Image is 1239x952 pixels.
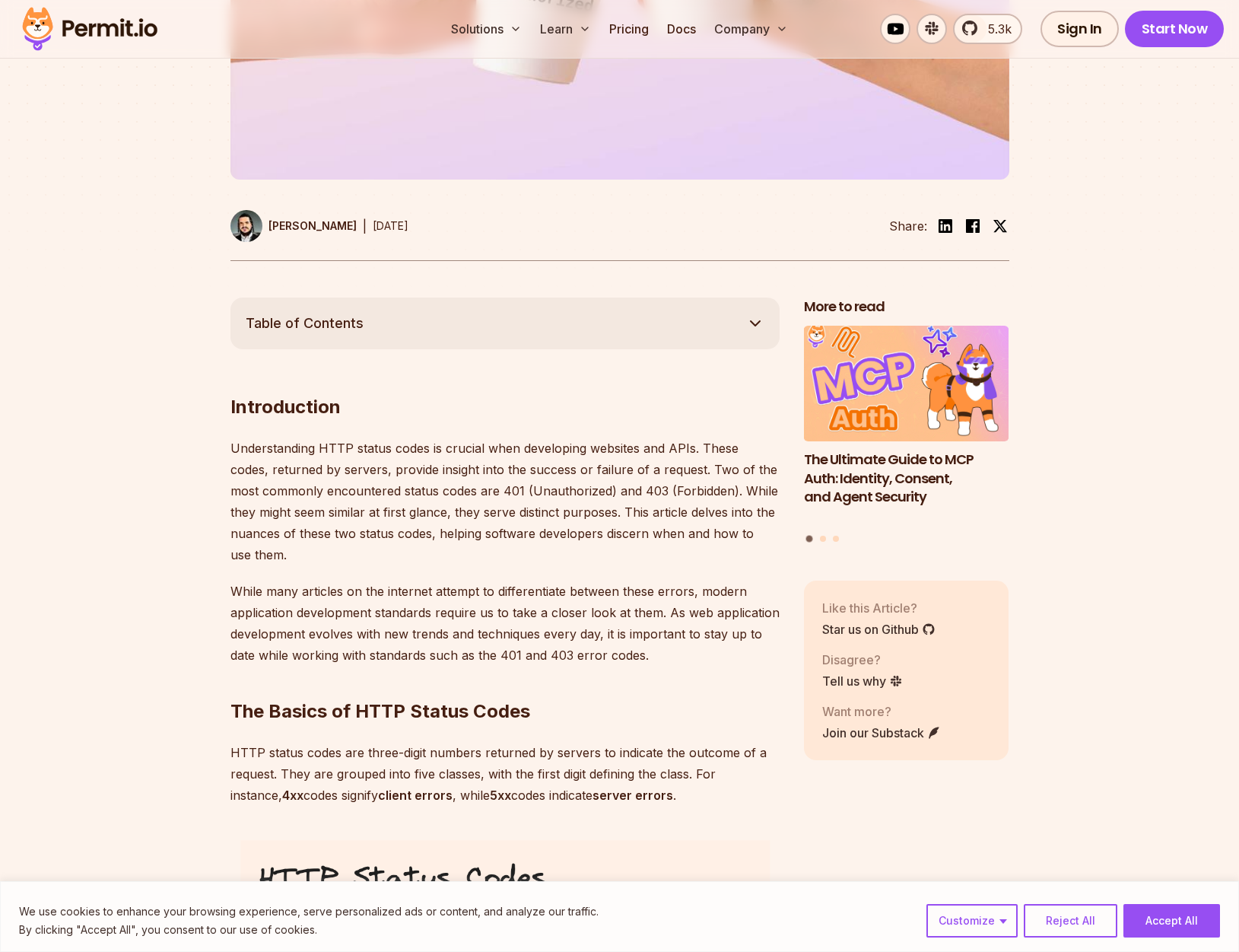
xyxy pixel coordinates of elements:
[230,581,780,666] p: While many articles on the internet attempt to differentiate between these errors, modern applica...
[592,788,673,803] strong: server errors
[230,298,780,349] button: Table of Contents
[889,217,927,235] li: Share:
[1024,904,1117,938] button: Reject All
[15,3,164,55] img: Permit logo
[804,326,1009,441] img: The Ultimate Guide to MCP Auth: Identity, Consent, and Agent Security
[230,210,262,242] img: Gabriel L. Manor
[822,702,941,721] p: Want more?
[1040,11,1119,47] a: Sign In
[534,14,597,44] button: Learn
[804,326,1009,526] li: 1 of 3
[806,535,813,542] button: Go to slide 1
[230,210,357,242] a: [PERSON_NAME]
[822,651,903,669] p: Disagree?
[1123,904,1220,938] button: Accept All
[822,599,936,617] p: Like this Article?
[230,334,780,419] h2: Introduction
[490,788,511,803] strong: 5xx
[1125,11,1225,47] a: Start Now
[230,742,780,806] p: HTTP status codes are three-digit numbers returned by servers to indicate the outcome of a reques...
[708,14,794,44] button: Company
[936,217,955,235] img: linkedin
[804,298,1009,317] h2: More to read
[230,638,780,724] h2: The Basics of HTTP Status Codes
[268,218,357,234] p: [PERSON_NAME]
[445,14,528,44] button: Solutions
[246,313,364,334] span: Table of Contents
[378,788,453,803] strong: client errors
[979,20,1012,38] span: 5.3k
[19,903,599,921] p: We use cookies to enhance your browsing experience, serve personalized ads or content, and analyz...
[363,217,367,235] div: |
[822,672,903,690] a: Tell us why
[964,217,982,235] img: facebook
[19,921,599,939] p: By clicking "Accept All", you consent to our use of cookies.
[833,536,839,542] button: Go to slide 3
[822,620,936,638] a: Star us on Github
[804,326,1009,526] a: The Ultimate Guide to MCP Auth: Identity, Consent, and Agent SecurityThe Ultimate Guide to MCP Au...
[804,326,1009,544] div: Posts
[661,14,702,44] a: Docs
[926,904,1018,938] button: Customize
[282,788,303,803] strong: 4xx
[953,14,1022,44] a: 5.3k
[230,438,780,565] p: Understanding HTTP status codes is crucial when developing websites and APIs. These codes, return...
[822,724,941,742] a: Join our Substack
[804,451,1009,507] h3: The Ultimate Guide to MCP Auth: Identity, Consent, and Agent Security
[603,14,655,44] a: Pricing
[993,218,1008,234] img: twitter
[373,219,408,232] time: [DATE]
[820,536,826,542] button: Go to slide 2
